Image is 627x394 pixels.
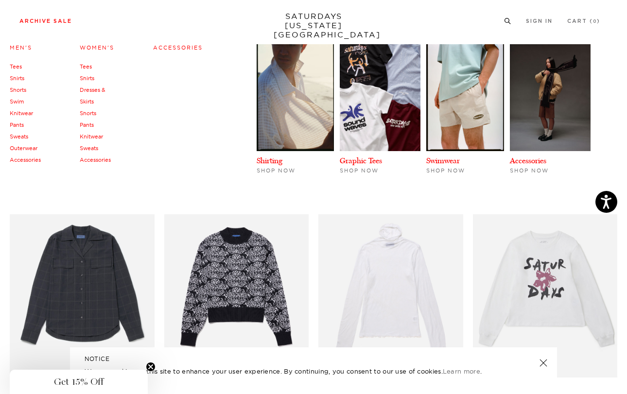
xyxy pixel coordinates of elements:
[10,133,28,140] a: Sweats
[593,19,597,24] small: 0
[274,12,354,39] a: SATURDAYS[US_STATE][GEOGRAPHIC_DATA]
[426,156,460,165] a: Swimwear
[80,86,105,105] a: Dresses & Skirts
[80,110,96,117] a: Shorts
[80,121,94,128] a: Pants
[10,145,37,152] a: Outerwear
[85,355,542,363] h5: NOTICE
[340,156,382,165] a: Graphic Tees
[10,86,26,93] a: Shorts
[80,75,94,82] a: Shirts
[10,63,22,70] a: Tees
[10,156,41,163] a: Accessories
[10,121,24,128] a: Pants
[567,18,600,24] a: Cart (0)
[257,156,282,165] a: Shirting
[10,370,148,394] div: Get 15% OffClose teaser
[10,44,32,51] a: Men's
[54,376,104,388] span: Get 15% Off
[146,362,156,372] button: Close teaser
[10,110,33,117] a: Knitwear
[10,98,24,105] a: Swim
[443,367,480,375] a: Learn more
[510,156,546,165] a: Accessories
[80,145,98,152] a: Sweats
[80,133,103,140] a: Knitwear
[80,63,92,70] a: Tees
[85,366,508,376] p: We use cookies on this site to enhance your user experience. By continuing, you consent to our us...
[80,44,114,51] a: Women's
[19,18,72,24] a: Archive Sale
[526,18,553,24] a: Sign In
[10,75,24,82] a: Shirts
[153,44,203,51] a: Accessories
[80,156,111,163] a: Accessories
